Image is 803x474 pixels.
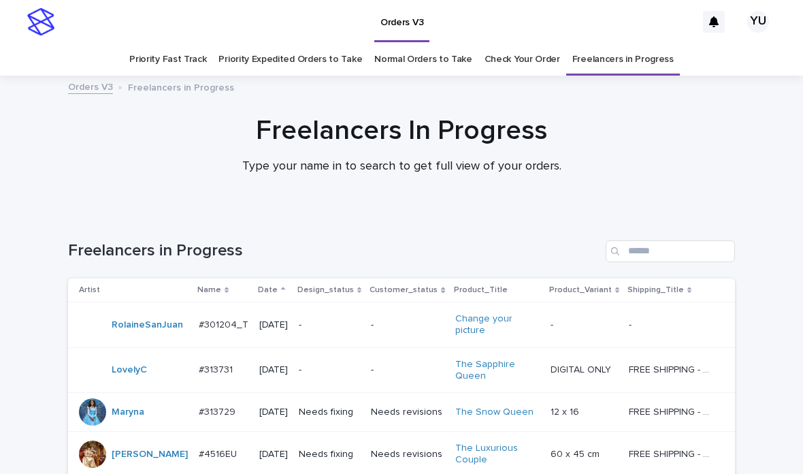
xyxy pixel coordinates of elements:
[112,319,183,331] a: RolaineSanJuan
[627,283,684,298] p: Shipping_Title
[572,44,674,76] a: Freelancers in Progress
[455,407,534,418] a: The Snow Queen
[112,449,188,460] a: [PERSON_NAME]
[112,364,147,376] a: LovelyC
[128,79,234,94] p: Freelancers in Progress
[112,407,144,418] a: Maryna
[455,359,540,382] a: The Sapphire Queen
[370,283,438,298] p: Customer_status
[129,44,206,76] a: Priority Fast Track
[629,446,716,460] p: FREE SHIPPING - preview in 1-2 business days, after your approval delivery will take 6-10 busines...
[551,446,602,460] p: 60 x 45 cm
[371,407,444,418] p: Needs revisions
[129,159,674,174] p: Type your name in to search to get full view of your orders.
[68,393,735,432] tr: Maryna #313729#313729 [DATE]Needs fixingNeeds revisionsThe Snow Queen 12 x 1612 x 16 FREE SHIPPIN...
[629,404,716,418] p: FREE SHIPPING - preview in 1-2 business days, after your approval delivery will take 5-10 b.d.
[299,319,360,331] p: -
[747,11,769,33] div: YU
[218,44,362,76] a: Priority Expedited Orders to Take
[485,44,560,76] a: Check Your Order
[371,364,444,376] p: -
[374,44,472,76] a: Normal Orders to Take
[259,449,288,460] p: [DATE]
[629,362,716,376] p: FREE SHIPPING - preview in 1-2 business days, after your approval delivery will take 5-10 b.d.
[299,364,360,376] p: -
[455,313,540,336] a: Change your picture
[629,317,634,331] p: -
[551,362,614,376] p: DIGITAL ONLY
[68,347,735,393] tr: LovelyC #313731#313731 [DATE]--The Sapphire Queen DIGITAL ONLYDIGITAL ONLY FREE SHIPPING - previe...
[551,317,556,331] p: -
[197,283,221,298] p: Name
[68,241,600,261] h1: Freelancers in Progress
[551,404,582,418] p: 12 x 16
[79,283,100,298] p: Artist
[259,319,288,331] p: [DATE]
[455,443,540,466] a: The Luxurious Couple
[371,319,444,331] p: -
[297,283,354,298] p: Design_status
[299,449,360,460] p: Needs fixing
[27,8,54,35] img: stacker-logo-s-only.png
[68,114,735,147] h1: Freelancers In Progress
[549,283,612,298] p: Product_Variant
[299,407,360,418] p: Needs fixing
[371,449,444,460] p: Needs revisions
[68,302,735,348] tr: RolaineSanJuan #301204_T#301204_T [DATE]--Change your picture -- --
[199,446,240,460] p: #4516EU
[606,240,735,262] input: Search
[199,362,235,376] p: #313731
[259,364,288,376] p: [DATE]
[199,317,251,331] p: #301204_T
[258,283,278,298] p: Date
[259,407,288,418] p: [DATE]
[199,404,238,418] p: #313729
[68,78,113,94] a: Orders V3
[454,283,508,298] p: Product_Title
